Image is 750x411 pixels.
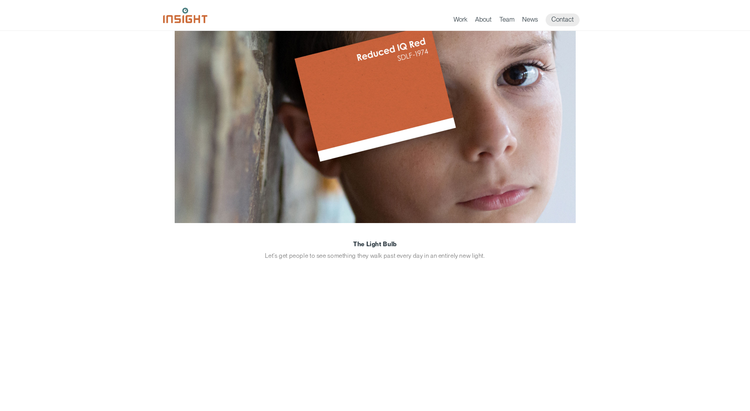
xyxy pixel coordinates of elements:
strong: The Light Bulb [353,240,397,248]
p: Let’s get people to see something they walk past every day in an entirely new light. [231,238,520,261]
a: About [475,15,492,26]
a: Contact [546,14,580,26]
a: Work [453,15,467,26]
nav: primary navigation menu [453,14,587,26]
a: Team [499,15,514,26]
a: News [522,15,538,26]
img: Insight Marketing Design [163,8,207,23]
